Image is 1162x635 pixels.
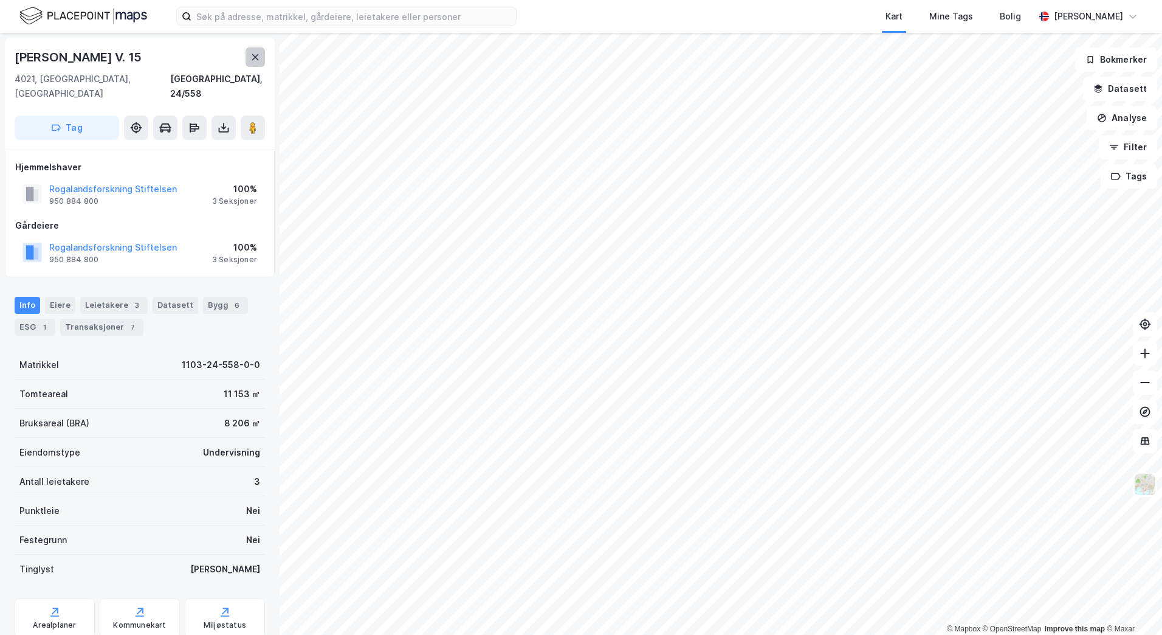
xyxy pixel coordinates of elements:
[182,358,260,372] div: 1103-24-558-0-0
[203,297,248,314] div: Bygg
[231,299,243,311] div: 6
[15,72,170,101] div: 4021, [GEOGRAPHIC_DATA], [GEOGRAPHIC_DATA]
[153,297,198,314] div: Datasett
[19,474,89,489] div: Antall leietakere
[246,533,260,547] div: Nei
[1133,473,1157,496] img: Z
[254,474,260,489] div: 3
[131,299,143,311] div: 3
[19,5,147,27] img: logo.f888ab2527a4732fd821a326f86c7f29.svg
[45,297,75,314] div: Eiere
[49,196,98,206] div: 950 884 800
[212,255,257,265] div: 3 Seksjoner
[15,116,119,140] button: Tag
[246,504,260,518] div: Nei
[885,9,902,24] div: Kart
[15,218,264,233] div: Gårdeiere
[212,196,257,206] div: 3 Seksjoner
[126,321,139,333] div: 7
[1101,577,1162,635] iframe: Chat Widget
[224,387,260,401] div: 11 153 ㎡
[947,625,980,633] a: Mapbox
[15,47,144,67] div: [PERSON_NAME] V. 15
[15,297,40,314] div: Info
[19,445,80,460] div: Eiendomstype
[19,562,54,577] div: Tinglyst
[1101,164,1157,189] button: Tags
[1054,9,1123,24] div: [PERSON_NAME]
[19,358,59,372] div: Matrikkel
[1000,9,1021,24] div: Bolig
[19,533,67,547] div: Festegrunn
[113,620,166,630] div: Kommunekart
[1087,106,1157,130] button: Analyse
[170,72,265,101] div: [GEOGRAPHIC_DATA], 24/558
[60,319,143,336] div: Transaksjoner
[1045,625,1105,633] a: Improve this map
[15,160,264,175] div: Hjemmelshaver
[49,255,98,265] div: 950 884 800
[203,445,260,460] div: Undervisning
[190,562,260,577] div: [PERSON_NAME]
[19,416,89,431] div: Bruksareal (BRA)
[15,319,55,336] div: ESG
[929,9,973,24] div: Mine Tags
[80,297,148,314] div: Leietakere
[983,625,1042,633] a: OpenStreetMap
[19,387,68,401] div: Tomteareal
[191,7,516,26] input: Søk på adresse, matrikkel, gårdeiere, leietakere eller personer
[212,182,257,196] div: 100%
[224,416,260,431] div: 8 206 ㎡
[1101,577,1162,635] div: Kontrollprogram for chat
[33,620,76,630] div: Arealplaner
[204,620,246,630] div: Miljøstatus
[1099,135,1157,159] button: Filter
[38,321,50,333] div: 1
[212,240,257,255] div: 100%
[1075,47,1157,72] button: Bokmerker
[19,504,60,518] div: Punktleie
[1083,77,1157,101] button: Datasett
